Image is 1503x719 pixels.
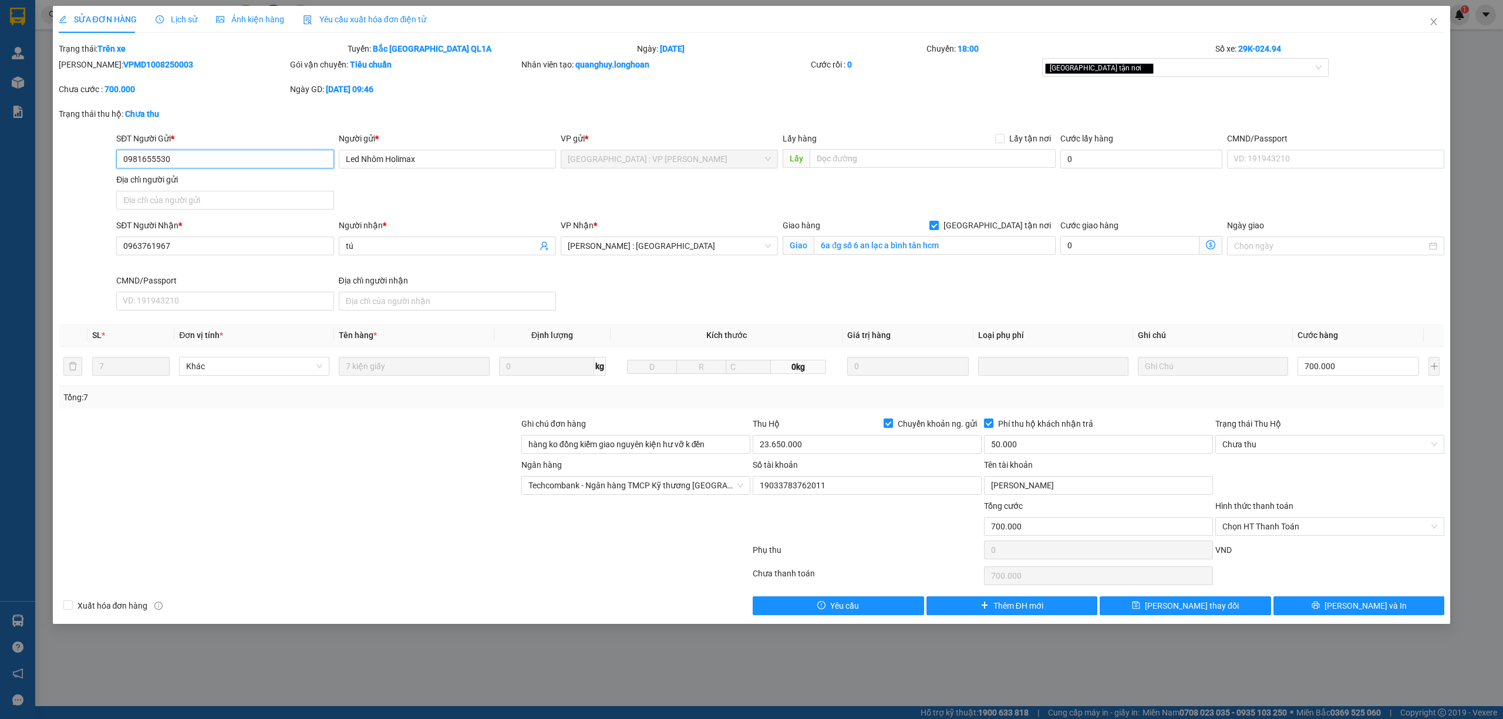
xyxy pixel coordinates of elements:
[1222,436,1437,453] span: Chưa thu
[59,107,346,120] div: Trạng thái thu hộ:
[1298,330,1338,340] span: Cước hàng
[59,83,288,96] div: Chưa cước :
[1145,599,1239,612] span: [PERSON_NAME] thay đổi
[753,419,780,428] span: Thu Hộ
[339,357,489,376] input: VD: Bàn, Ghế
[1143,65,1149,71] span: close
[1060,236,1199,255] input: Cước giao hàng
[984,501,1023,511] span: Tổng cước
[59,15,67,23] span: edit
[726,360,771,374] input: C
[660,44,685,53] b: [DATE]
[154,602,163,610] span: info-circle
[1227,221,1264,230] label: Ngày giao
[627,360,677,374] input: D
[58,42,347,55] div: Trạng thái:
[753,596,924,615] button: exclamation-circleYêu cầu
[706,330,747,340] span: Kích thước
[771,360,826,374] span: 0kg
[1045,63,1154,74] span: [GEOGRAPHIC_DATA] tận nơi
[350,60,392,69] b: Tiêu chuẩn
[568,150,771,168] span: Hà Nội : VP Nam Từ Liêm
[521,460,562,470] label: Ngân hàng
[63,391,579,404] div: Tổng: 7
[783,149,810,168] span: Lấy
[926,596,1098,615] button: plusThêm ĐH mới
[346,42,636,55] div: Tuyến:
[216,15,284,24] span: Ảnh kiện hàng
[540,241,549,251] span: user-add
[568,237,771,255] span: Hồ Chí Minh : Kho Quận 12
[1100,596,1271,615] button: save[PERSON_NAME] thay đổi
[817,601,825,610] span: exclamation-circle
[783,236,814,255] span: Giao
[1215,545,1232,555] span: VND
[290,58,519,71] div: Gói vận chuyển:
[783,134,817,143] span: Lấy hàng
[753,460,798,470] label: Số tài khoản
[561,132,778,145] div: VP gửi
[216,15,224,23] span: picture
[830,599,859,612] span: Yêu cầu
[59,15,137,24] span: SỬA ĐƠN HÀNG
[528,477,743,494] span: Techcombank - Ngân hàng TMCP Kỹ thương Việt Nam
[1206,240,1215,249] span: dollar-circle
[123,60,193,69] b: VPMD1008250003
[1312,601,1320,610] span: printer
[594,357,606,376] span: kg
[1215,501,1293,511] label: Hình thức thanh toán
[847,330,891,340] span: Giá trị hàng
[783,221,820,230] span: Giao hàng
[1133,324,1293,347] th: Ghi chú
[339,274,556,287] div: Địa chỉ người nhận
[97,44,126,53] b: Trên xe
[521,58,808,71] div: Nhân viên tạo:
[893,417,982,430] span: Chuyển khoản ng. gửi
[531,330,573,340] span: Định lượng
[1060,134,1113,143] label: Cước lấy hàng
[521,435,750,454] input: Ghi chú đơn hàng
[1273,596,1445,615] button: printer[PERSON_NAME] và In
[303,15,427,24] span: Yêu cầu xuất hóa đơn điện tử
[116,219,333,232] div: SĐT Người Nhận
[973,324,1133,347] th: Loại phụ phí
[105,85,135,94] b: 700.000
[1005,132,1056,145] span: Lấy tận nơi
[339,132,556,145] div: Người gửi
[1214,42,1445,55] div: Số xe:
[958,44,979,53] b: 18:00
[984,460,1033,470] label: Tên tài khoản
[125,109,159,119] b: Chưa thu
[1429,17,1438,26] span: close
[156,15,197,24] span: Lịch sử
[326,85,373,94] b: [DATE] 09:46
[1215,417,1444,430] div: Trạng thái Thu Hộ
[993,417,1098,430] span: Phí thu hộ khách nhận trả
[993,599,1043,612] span: Thêm ĐH mới
[575,60,649,69] b: quanghuy.longhoan
[73,599,153,612] span: Xuất hóa đơn hàng
[984,476,1213,495] input: Tên tài khoản
[116,191,333,210] input: Địa chỉ của người gửi
[811,58,1040,71] div: Cước rồi :
[179,330,223,340] span: Đơn vị tính
[1238,44,1281,53] b: 29K-024.94
[521,419,586,428] label: Ghi chú đơn hàng
[1060,221,1118,230] label: Cước giao hàng
[810,149,1056,168] input: Dọc đường
[1138,357,1288,376] input: Ghi Chú
[1417,6,1450,39] button: Close
[1234,239,1427,252] input: Ngày giao
[751,567,983,588] div: Chưa thanh toán
[636,42,925,55] div: Ngày:
[116,173,333,186] div: Địa chỉ người gửi
[939,219,1056,232] span: [GEOGRAPHIC_DATA] tận nơi
[1222,518,1437,535] span: Chọn HT Thanh Toán
[63,357,82,376] button: delete
[59,58,288,71] div: [PERSON_NAME]:
[753,476,982,495] input: Số tài khoản
[339,330,377,340] span: Tên hàng
[339,219,556,232] div: Người nhận
[676,360,726,374] input: R
[1428,357,1440,376] button: plus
